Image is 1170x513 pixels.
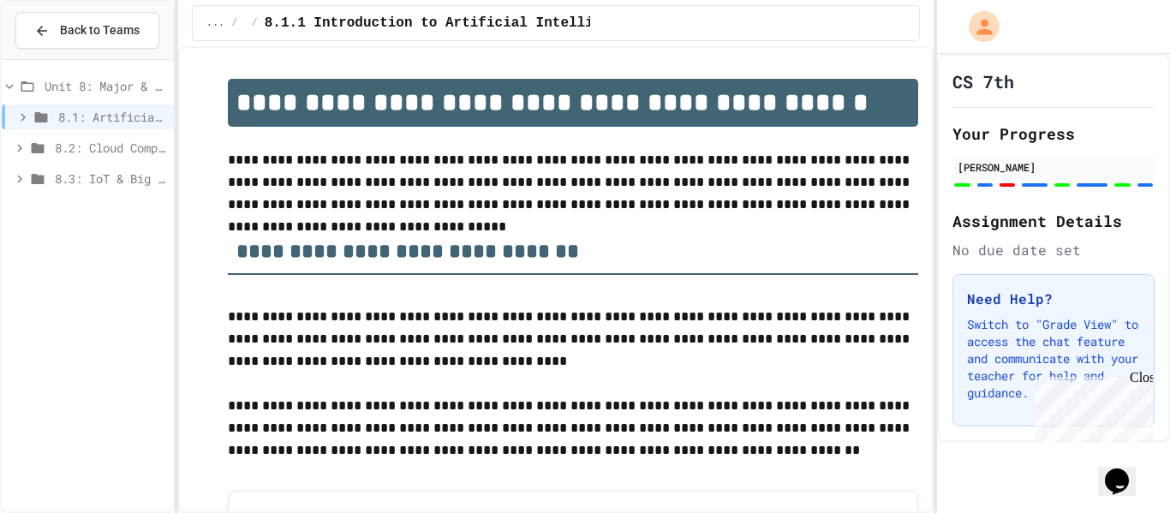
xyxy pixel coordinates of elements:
[206,16,225,30] span: ...
[7,7,118,109] div: Chat with us now!Close
[952,209,1155,233] h2: Assignment Details
[252,16,258,30] span: /
[951,7,1004,46] div: My Account
[45,77,166,95] span: Unit 8: Major & Emerging Technologies
[58,108,166,126] span: 8.1: Artificial Intelligence Basics
[952,240,1155,260] div: No due date set
[967,316,1140,402] p: Switch to "Grade View" to access the chat feature and communicate with your teacher for help and ...
[958,159,1149,175] div: [PERSON_NAME]
[967,289,1140,309] h3: Need Help?
[265,13,635,33] span: 8.1.1 Introduction to Artificial Intelligence
[15,12,159,49] button: Back to Teams
[952,69,1014,93] h1: CS 7th
[60,21,140,39] span: Back to Teams
[231,16,237,30] span: /
[1028,370,1153,443] iframe: chat widget
[952,122,1155,146] h2: Your Progress
[55,170,166,188] span: 8.3: IoT & Big Data
[55,139,166,157] span: 8.2: Cloud Computing
[1098,444,1153,496] iframe: chat widget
